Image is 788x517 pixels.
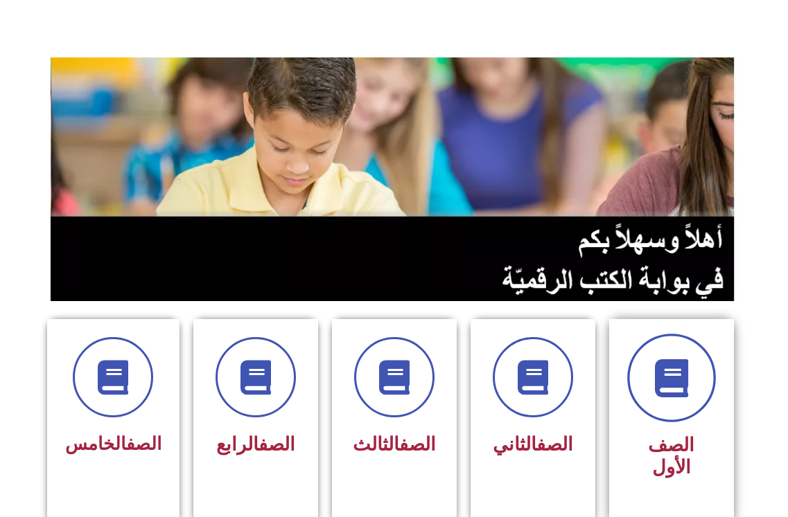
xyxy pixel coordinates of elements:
span: الرابع [216,433,295,455]
a: الصف [126,433,161,454]
span: الخامس [65,433,161,454]
span: الثاني [493,433,573,455]
span: الصف الأول [648,434,694,478]
a: الصف [536,433,573,455]
a: الصف [399,433,436,455]
span: الثالث [353,433,436,455]
a: الصف [259,433,295,455]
